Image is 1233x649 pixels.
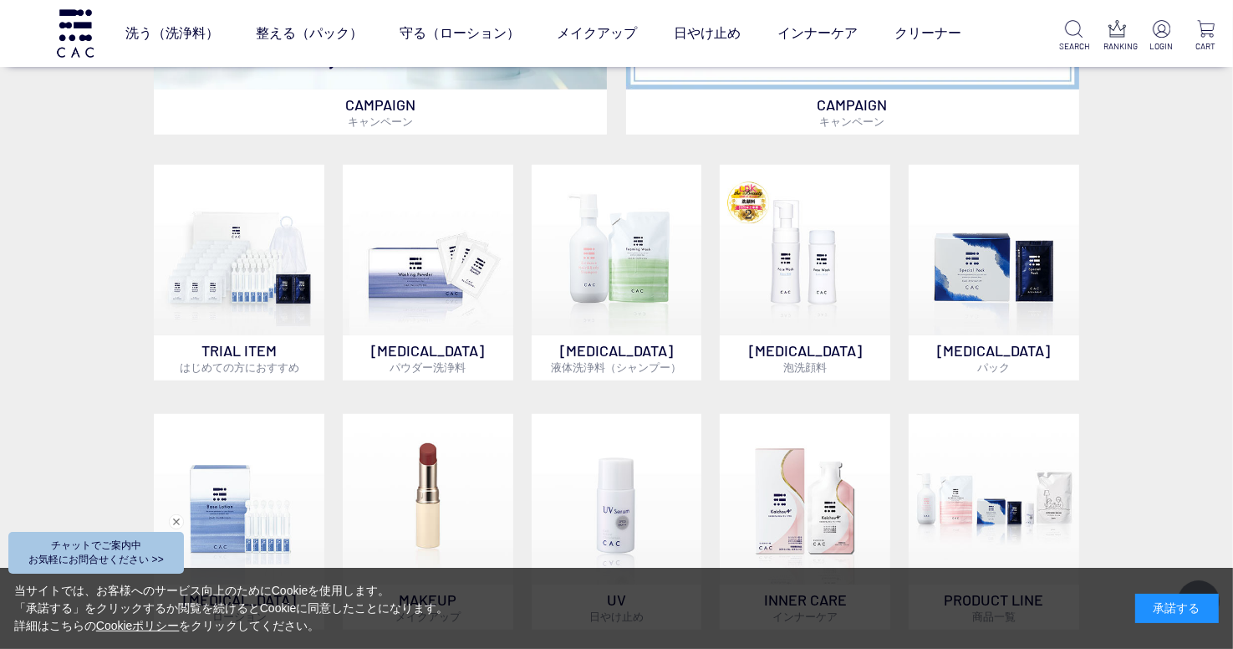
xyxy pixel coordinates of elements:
span: はじめての方におすすめ [180,360,299,374]
img: 泡洗顔料 [720,165,890,335]
a: [MEDICAL_DATA]パウダー洗浄料 [343,165,513,381]
a: インナーケア [777,10,858,57]
a: Cookieポリシー [96,619,180,632]
span: 液体洗浄料（シャンプー） [551,360,681,374]
a: 守る（ローション） [400,10,520,57]
a: MAKEUPメイクアップ [343,414,513,630]
p: RANKING [1103,40,1132,53]
a: CART [1191,20,1220,53]
a: インナーケア INNER CAREインナーケア [720,414,890,630]
a: クリーナー [894,10,961,57]
a: トライアルセット TRIAL ITEMはじめての方におすすめ [154,165,324,381]
a: [MEDICAL_DATA]ローション [154,414,324,630]
p: CAMPAIGN [626,89,1079,135]
a: 整える（パック） [256,10,363,57]
a: PRODUCT LINE商品一覧 [909,414,1079,630]
a: SEARCH [1059,20,1088,53]
p: [MEDICAL_DATA] [532,335,702,381]
span: キャンペーン [348,115,413,128]
span: キャンペーン [820,115,885,128]
a: LOGIN [1148,20,1176,53]
div: 当サイトでは、お客様へのサービス向上のためにCookieを使用します。 「承諾する」をクリックするか閲覧を続けるとCookieに同意したことになります。 詳細はこちらの をクリックしてください。 [14,582,449,635]
p: SEARCH [1059,40,1088,53]
a: UV日やけ止め [532,414,702,630]
p: LOGIN [1148,40,1176,53]
a: RANKING [1103,20,1132,53]
p: CAMPAIGN [154,89,607,135]
a: [MEDICAL_DATA]パック [909,165,1079,381]
p: [MEDICAL_DATA] [720,335,890,381]
img: インナーケア [720,414,890,585]
p: TRIAL ITEM [154,335,324,381]
p: CART [1191,40,1220,53]
span: パック [977,360,1010,374]
a: 日やけ止め [674,10,741,57]
span: パウダー洗浄料 [390,360,466,374]
a: 泡洗顔料 [MEDICAL_DATA]泡洗顔料 [720,165,890,381]
p: [MEDICAL_DATA] [909,335,1079,381]
img: logo [54,9,96,57]
div: 承諾する [1135,594,1219,623]
img: トライアルセット [154,165,324,335]
a: [MEDICAL_DATA]液体洗浄料（シャンプー） [532,165,702,381]
a: メイクアップ [557,10,637,57]
span: 泡洗顔料 [783,360,827,374]
p: [MEDICAL_DATA] [343,335,513,381]
a: 洗う（洗浄料） [125,10,219,57]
